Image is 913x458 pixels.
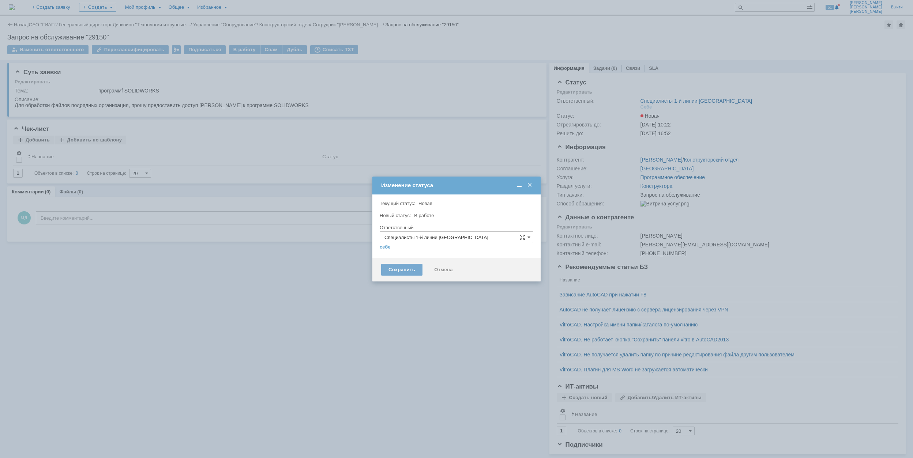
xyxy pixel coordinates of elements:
label: Новый статус: [380,213,411,218]
label: Текущий статус: [380,201,415,206]
span: Сложная форма [519,234,525,240]
span: Новая [418,201,432,206]
span: Закрыть [526,182,533,189]
a: себе [380,244,391,250]
div: Ответственный [380,225,532,230]
span: Свернуть (Ctrl + M) [516,182,523,189]
span: В работе [414,213,434,218]
div: Изменение статуса [381,182,533,189]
